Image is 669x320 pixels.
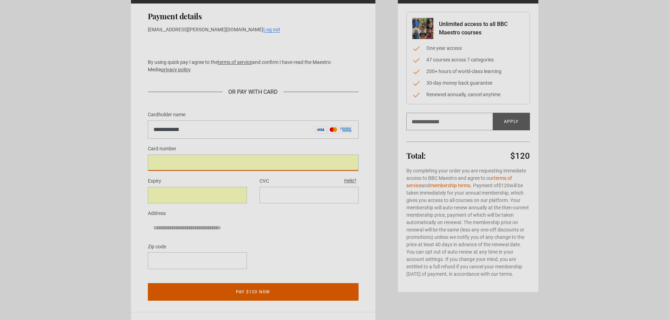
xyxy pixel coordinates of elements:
[161,67,191,72] a: privacy policy
[148,26,359,33] p: [EMAIL_ADDRESS][PERSON_NAME][DOMAIN_NAME]
[148,39,359,53] iframe: Secure payment button frame
[412,68,524,75] li: 200+ hours of world-class learning
[412,79,524,87] li: 30-day money back guarantee
[412,91,524,98] li: Renewed annually, cancel anytime
[406,151,426,160] h2: Total:
[153,159,353,166] iframe: Secure card number input frame
[148,145,176,153] label: Card number
[148,59,359,73] p: By using quick pay I agree to the and confirm I have read the Maestro Media
[148,12,359,20] h2: Payment details
[148,177,161,185] label: Expiry
[148,209,166,218] label: Address
[148,111,185,119] label: Cardholder name
[430,183,471,188] a: membership terms
[493,113,530,130] button: Apply
[498,183,510,188] span: $120
[148,283,359,301] button: Pay $120 now
[263,27,280,33] a: Log out
[412,56,524,64] li: 47 courses across 7 categories
[510,150,530,162] p: $120
[265,192,353,198] iframe: Secure CVC input frame
[223,88,283,96] div: Or Pay With Card
[439,20,524,37] p: Unlimited access to all BBC Maestro courses
[260,177,269,185] label: CVC
[412,45,524,52] li: One year access
[148,243,166,251] label: Zip code
[406,167,530,278] p: By completing your order you are requesting immediate access to BBC Maestro and agree to our and ...
[153,192,241,198] iframe: Secure expiration date input frame
[342,176,359,185] button: Help?
[218,59,252,65] a: terms of service
[153,257,241,264] iframe: Secure postal code input frame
